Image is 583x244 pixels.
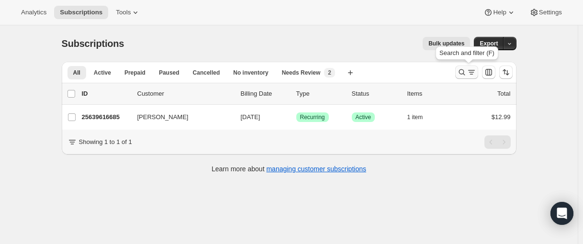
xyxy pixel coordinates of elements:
[296,89,344,99] div: Type
[73,69,80,77] span: All
[492,113,511,121] span: $12.99
[423,37,470,50] button: Bulk updates
[54,6,108,19] button: Subscriptions
[124,69,146,77] span: Prepaid
[21,9,46,16] span: Analytics
[60,9,102,16] span: Subscriptions
[137,89,233,99] p: Customer
[550,202,573,225] div: Open Intercom Messenger
[497,89,510,99] p: Total
[300,113,325,121] span: Recurring
[137,112,189,122] span: [PERSON_NAME]
[79,137,132,147] p: Showing 1 to 1 of 1
[480,40,498,47] span: Export
[82,112,130,122] p: 25639616685
[282,69,321,77] span: Needs Review
[499,66,513,79] button: Sort the results
[407,89,455,99] div: Items
[352,89,400,99] p: Status
[94,69,111,77] span: Active
[478,6,521,19] button: Help
[407,113,423,121] span: 1 item
[524,6,568,19] button: Settings
[82,111,511,124] div: 25639616685[PERSON_NAME][DATE]SuccessRecurringSuccessActive1 item$12.99
[328,69,331,77] span: 2
[484,135,511,149] nav: Pagination
[212,164,366,174] p: Learn more about
[110,6,146,19] button: Tools
[15,6,52,19] button: Analytics
[474,37,504,50] button: Export
[356,113,371,121] span: Active
[266,165,366,173] a: managing customer subscriptions
[482,66,495,79] button: Customize table column order and visibility
[233,69,268,77] span: No inventory
[132,110,227,125] button: [PERSON_NAME]
[82,89,511,99] div: IDCustomerBilling DateTypeStatusItemsTotal
[428,40,464,47] span: Bulk updates
[539,9,562,16] span: Settings
[241,113,260,121] span: [DATE]
[62,38,124,49] span: Subscriptions
[193,69,220,77] span: Cancelled
[493,9,506,16] span: Help
[407,111,434,124] button: 1 item
[343,66,358,79] button: Create new view
[455,66,478,79] button: Search and filter results
[159,69,179,77] span: Paused
[116,9,131,16] span: Tools
[82,89,130,99] p: ID
[241,89,289,99] p: Billing Date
